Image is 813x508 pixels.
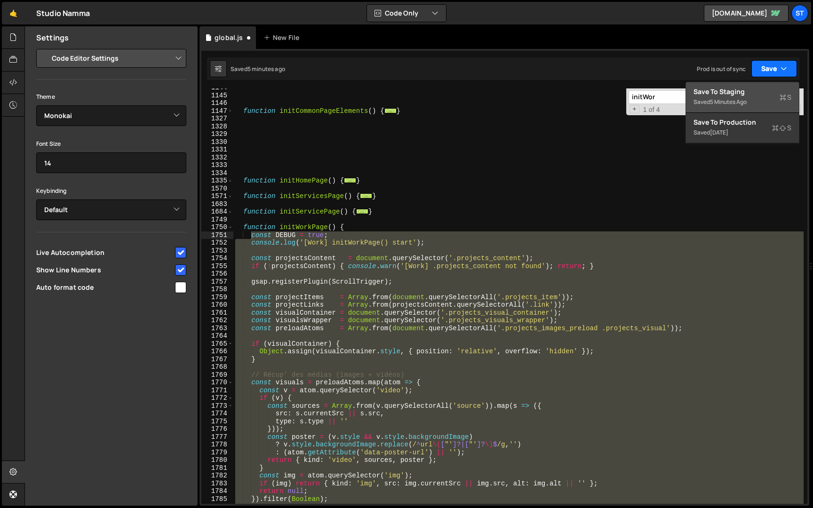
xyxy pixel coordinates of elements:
div: 1332 [201,154,233,162]
div: 5 minutes ago [247,65,285,73]
span: Auto format code [36,283,174,292]
span: ... [360,193,372,198]
div: Saved [693,127,791,138]
span: S [772,123,791,133]
div: 1784 [201,487,233,495]
div: 1771 [201,387,233,395]
button: Save to ProductionS Saved[DATE] [686,113,799,143]
div: 1328 [201,123,233,131]
div: 1751 [201,231,233,239]
span: Show Line Numbers [36,265,174,275]
span: Live Autocompletion [36,248,174,257]
div: 1754 [201,254,233,262]
div: 1684 [201,208,233,216]
span: 1 of 4 [639,106,664,114]
div: 1782 [201,472,233,480]
a: St [791,5,808,22]
div: 1781 [201,464,233,472]
div: 1329 [201,130,233,138]
div: 1752 [201,239,233,247]
div: Saved [231,65,285,73]
div: 1764 [201,332,233,340]
div: 1570 [201,185,233,193]
div: 1749 [201,216,233,224]
div: 5 minutes ago [710,98,747,106]
a: [DOMAIN_NAME] [704,5,789,22]
div: 1330 [201,138,233,146]
div: 1765 [201,340,233,348]
div: Save to Production [693,118,791,127]
div: 1683 [201,200,233,208]
div: 1327 [201,115,233,123]
div: New File [263,33,303,42]
div: 1753 [201,247,233,255]
span: ... [356,209,368,214]
div: 1757 [201,278,233,286]
div: 1772 [201,394,233,402]
div: 1767 [201,356,233,364]
div: 1777 [201,433,233,441]
a: 🤙 [2,2,25,24]
span: ... [384,108,397,113]
div: 1571 [201,192,233,200]
div: 1145 [201,92,233,100]
div: [DATE] [710,128,728,136]
div: 1760 [201,301,233,309]
div: 1333 [201,161,233,169]
div: Prod is out of sync [697,65,746,73]
div: 1778 [201,441,233,449]
div: Saved [693,96,791,108]
label: Theme [36,92,55,102]
div: 1758 [201,286,233,294]
span: ... [344,178,356,183]
label: Font Size [36,139,61,149]
div: Studio Namma [36,8,90,19]
div: 1768 [201,363,233,371]
div: 1334 [201,169,233,177]
div: 1780 [201,456,233,464]
button: Save to StagingS Saved5 minutes ago [686,82,799,113]
span: S [780,93,791,102]
div: 1761 [201,309,233,317]
div: 1763 [201,325,233,333]
div: 1750 [201,223,233,231]
div: 1770 [201,379,233,387]
label: Keybinding [36,186,67,196]
div: 1331 [201,146,233,154]
div: 1335 [201,177,233,185]
div: 1146 [201,99,233,107]
span: Toggle Replace mode [630,105,639,114]
div: 1769 [201,371,233,379]
div: 1147 [201,107,233,115]
div: 1776 [201,425,233,433]
div: 1755 [201,262,233,270]
div: Save to Staging [693,87,791,96]
div: 1783 [201,480,233,488]
h2: Settings [36,32,69,43]
button: Code Only [367,5,446,22]
div: 1785 [201,495,233,503]
div: 1779 [201,449,233,457]
div: 1766 [201,348,233,356]
div: 1775 [201,418,233,426]
input: Search for [629,90,747,104]
div: 1756 [201,270,233,278]
div: 1759 [201,294,233,302]
div: 1774 [201,410,233,418]
button: Save [751,60,797,77]
div: 1773 [201,402,233,410]
div: 1762 [201,317,233,325]
div: global.js [215,33,243,42]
